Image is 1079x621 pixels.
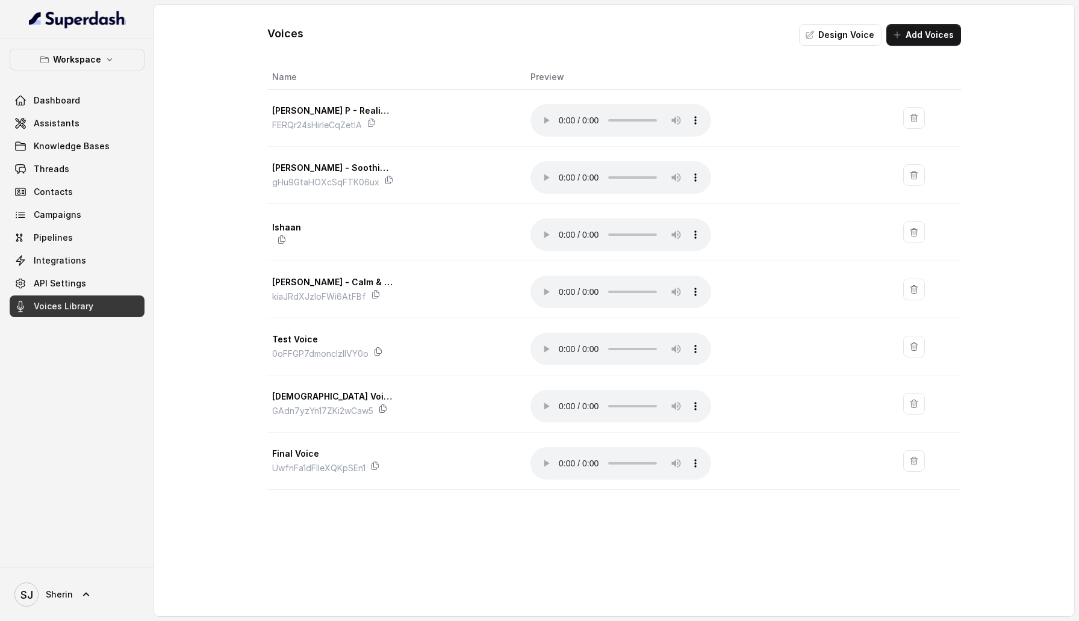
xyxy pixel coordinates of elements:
[34,117,79,129] span: Assistants
[886,24,961,46] button: Add Voices
[521,65,894,90] th: Preview
[20,589,33,601] text: SJ
[10,181,145,203] a: Contacts
[267,24,303,46] h1: Voices
[272,220,393,235] p: Ishaan
[34,277,86,289] span: API Settings
[34,140,110,152] span: Knowledge Bases
[272,404,373,418] p: GAdn7yzYn17ZKi2wCaw5
[272,461,365,475] p: UwfnFa1dFlleXQKpSEn1
[10,578,145,611] a: Sherin
[10,227,145,249] a: Pipelines
[272,103,393,118] p: [PERSON_NAME] P - Realistic
[530,390,711,422] audio: Your browser does not support the audio element.
[272,289,366,304] p: kiaJRdXJzloFWi6AtFBf
[53,52,101,67] p: Workspace
[530,218,711,251] audio: Your browser does not support the audio element.
[10,49,145,70] button: Workspace
[34,255,86,267] span: Integrations
[272,389,393,404] p: [DEMOGRAPHIC_DATA] Voice with an Indian Accent
[10,135,145,157] a: Knowledge Bases
[799,24,882,46] button: Design Voice
[10,90,145,111] a: Dashboard
[34,232,73,244] span: Pipelines
[10,250,145,271] a: Integrations
[272,175,379,190] p: gHu9GtaHOXcSqFTK06ux
[34,186,73,198] span: Contacts
[272,347,368,361] p: 0oFFGP7dmonclzIlVY0o
[272,446,393,461] p: Final Voice
[46,589,73,601] span: Sherin
[530,104,711,137] audio: Your browser does not support the audio element.
[530,161,711,194] audio: Your browser does not support the audio element.
[10,204,145,226] a: Campaigns
[29,10,126,29] img: light.svg
[272,118,362,132] p: FERQr24sHirleCqZetlA
[34,163,69,175] span: Threads
[272,275,393,289] p: [PERSON_NAME] - Calm & Assertive Recovery Agent
[34,94,80,107] span: Dashboard
[34,209,81,221] span: Campaigns
[10,295,145,317] a: Voices Library
[10,113,145,134] a: Assistants
[267,65,521,90] th: Name
[272,161,393,175] p: [PERSON_NAME] - Soothing Hindi Voice
[530,447,711,480] audio: Your browser does not support the audio element.
[272,332,393,347] p: Test Voice
[10,273,145,294] a: API Settings
[34,300,93,312] span: Voices Library
[10,158,145,180] a: Threads
[530,276,711,308] audio: Your browser does not support the audio element.
[530,333,711,365] audio: Your browser does not support the audio element.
